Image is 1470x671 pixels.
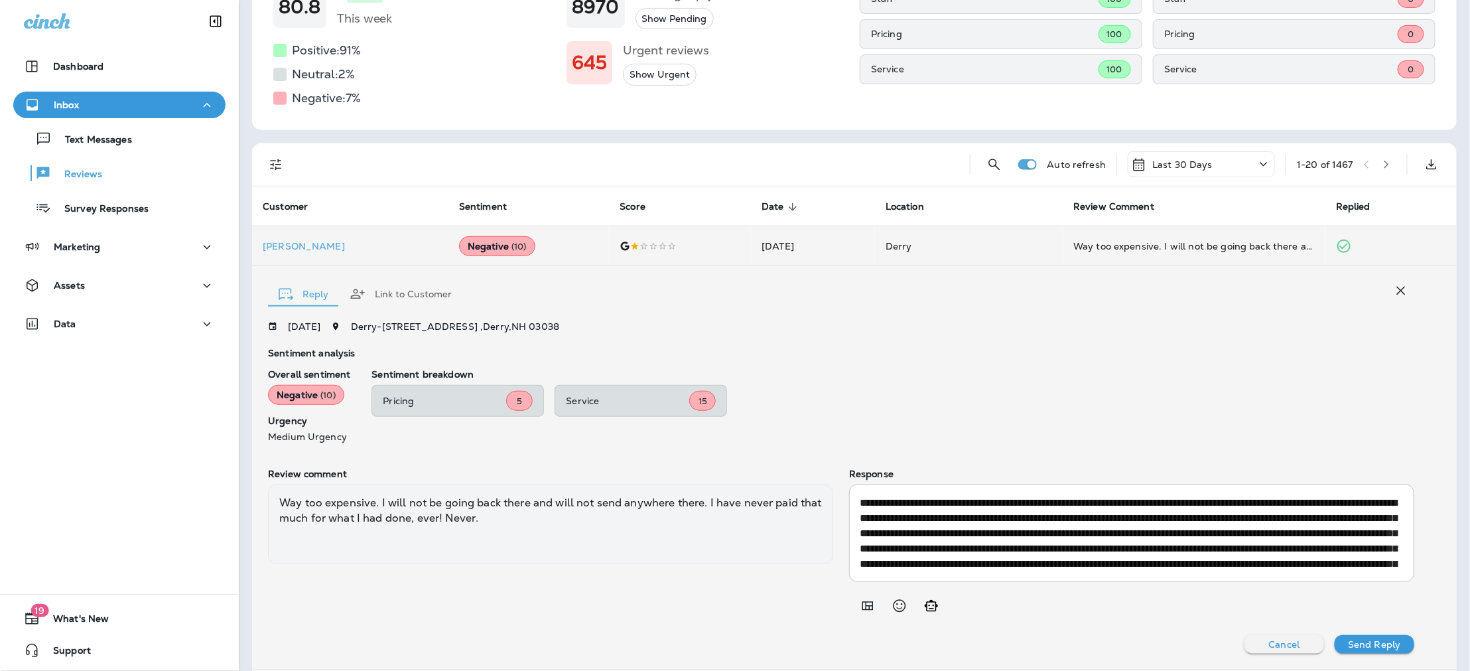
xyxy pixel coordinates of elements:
[1152,159,1213,170] p: Last 30 Days
[1244,635,1324,654] button: Cancel
[981,151,1008,178] button: Search Reviews
[1418,151,1445,178] button: Export as CSV
[51,169,102,181] p: Reviews
[1408,64,1414,75] span: 0
[40,645,91,661] span: Support
[1297,159,1353,170] div: 1 - 20 of 1467
[268,385,344,405] div: Negative
[292,64,355,85] h5: Neutral: 2 %
[197,8,234,35] button: Collapse Sidebar
[268,415,350,426] p: Urgency
[53,61,103,72] p: Dashboard
[268,485,833,564] div: Way too expensive. I will not be going back there and will not send anywhere there. I have never ...
[572,52,607,74] h1: 645
[751,226,875,266] td: [DATE]
[292,88,361,109] h5: Negative: 7 %
[762,201,801,213] span: Date
[13,605,226,632] button: 19What's New
[268,348,1414,358] p: Sentiment analysis
[886,240,912,252] span: Derry
[337,8,393,29] h5: This week
[1164,29,1398,39] p: Pricing
[263,201,308,212] span: Customer
[40,613,109,629] span: What's New
[268,270,339,318] button: Reply
[566,396,689,406] p: Service
[13,125,226,153] button: Text Messages
[288,321,320,332] p: [DATE]
[1073,240,1315,253] div: Way too expensive. I will not be going back there and will not send anywhere there. I have never ...
[1336,201,1370,212] span: Replied
[854,593,881,619] button: Add in a premade template
[1408,29,1414,40] span: 0
[13,637,226,664] button: Support
[52,134,132,147] p: Text Messages
[1348,639,1400,650] p: Send Reply
[31,604,48,617] span: 19
[263,151,289,178] button: Filters
[339,270,462,318] button: Link to Customer
[1107,29,1122,40] span: 100
[459,201,507,212] span: Sentiment
[623,40,709,61] h5: Urgent reviews
[383,396,506,406] p: Pricing
[263,201,325,213] span: Customer
[511,241,527,252] span: ( 10 )
[1073,201,1154,212] span: Review Comment
[320,390,336,401] span: ( 10 )
[1107,64,1122,75] span: 100
[268,431,350,442] p: Medium Urgency
[13,194,226,222] button: Survey Responses
[263,241,438,252] div: Click to view Customer Drawer
[849,469,1414,479] p: Response
[699,396,707,407] span: 15
[459,201,524,213] span: Sentiment
[1335,635,1414,654] button: Send Reply
[292,40,361,61] h5: Positive: 91 %
[1047,159,1106,170] p: Auto refresh
[371,369,1414,380] p: Sentiment breakdown
[13,272,226,299] button: Assets
[1336,201,1388,213] span: Replied
[51,203,149,216] p: Survey Responses
[1164,64,1398,74] p: Service
[13,234,226,260] button: Marketing
[351,321,559,333] span: Derry - [STREET_ADDRESS] , Derry , NH 03038
[918,593,945,619] button: Generate AI response
[620,201,663,213] span: Score
[517,396,522,407] span: 5
[13,92,226,118] button: Inbox
[871,29,1099,39] p: Pricing
[268,369,350,380] p: Overall sentiment
[263,241,438,252] p: [PERSON_NAME]
[54,280,85,291] p: Assets
[54,242,100,252] p: Marketing
[886,593,913,619] button: Select an emoji
[1073,201,1171,213] span: Review Comment
[762,201,784,212] span: Date
[871,64,1099,74] p: Service
[13,53,226,80] button: Dashboard
[268,469,833,479] p: Review comment
[635,8,714,30] button: Show Pending
[1269,639,1300,650] p: Cancel
[13,159,226,187] button: Reviews
[886,201,924,212] span: Location
[620,201,645,212] span: Score
[623,64,697,86] button: Show Urgent
[13,311,226,337] button: Data
[54,100,79,110] p: Inbox
[886,201,941,213] span: Location
[54,319,76,329] p: Data
[459,236,535,256] div: Negative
